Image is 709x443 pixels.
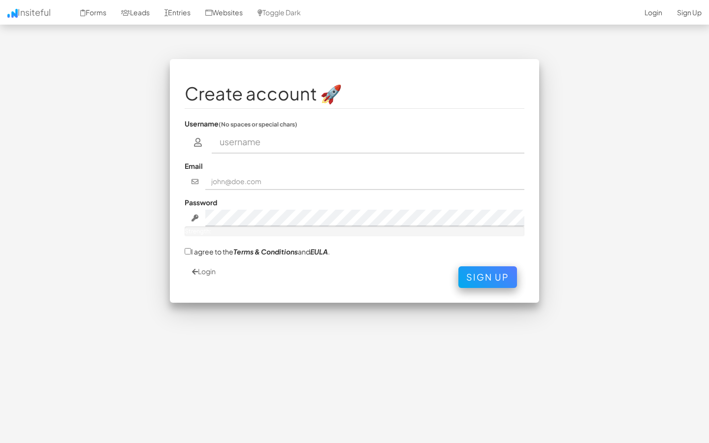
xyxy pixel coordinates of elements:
label: Password [185,197,217,207]
small: (No spaces or special chars) [219,121,297,128]
label: Username [185,119,297,128]
a: Terms & Conditions [233,247,298,256]
input: I agree to theTerms & ConditionsandEULA. [185,248,191,254]
button: Sign Up [458,266,517,288]
label: I agree to the and . [185,246,330,256]
a: EULA [310,247,328,256]
img: icon.png [7,9,18,18]
input: john@doe.com [205,173,525,190]
input: username [212,131,525,154]
a: Login [192,267,216,276]
label: Email [185,161,203,171]
h1: Create account 🚀 [185,84,524,103]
